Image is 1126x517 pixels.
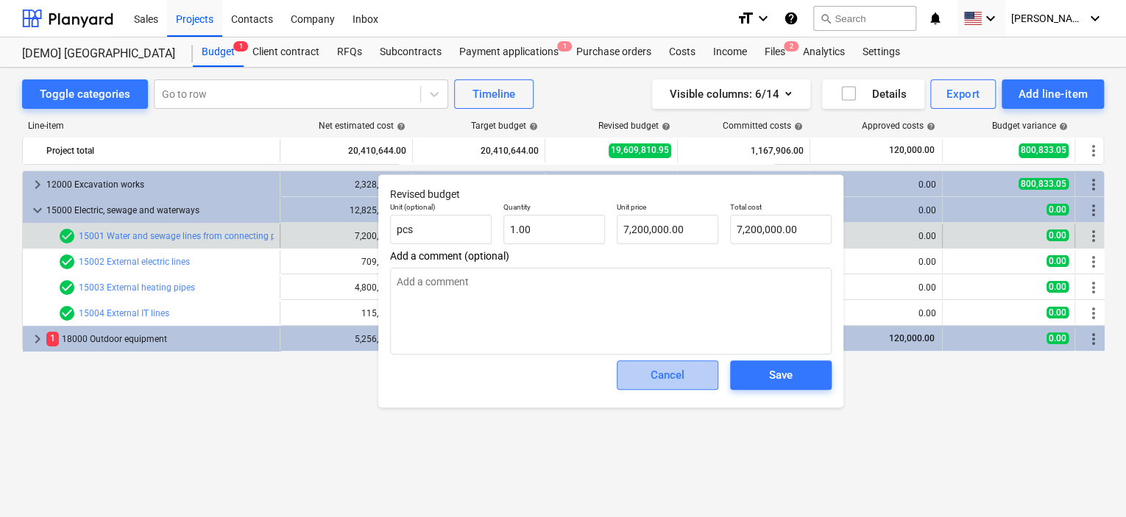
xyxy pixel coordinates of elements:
[820,13,832,24] span: search
[816,282,936,293] div: 0.00
[816,179,936,190] div: 0.00
[651,366,684,385] div: Cancel
[862,121,935,131] div: Approved costs
[22,46,175,62] div: [DEMO] [GEOGRAPHIC_DATA]
[29,330,46,348] span: keyboard_arrow_right
[659,122,670,131] span: help
[1085,253,1102,271] span: More actions
[617,360,718,390] button: Cancel
[454,79,534,109] button: Timeline
[371,38,450,67] a: Subcontracts
[754,10,772,27] i: keyboard_arrow_down
[854,38,909,67] a: Settings
[355,282,406,293] div: 4,800,000.00
[730,202,832,215] p: Total cost
[79,257,190,267] a: 15002 External electric lines
[660,38,704,67] a: Costs
[813,6,916,31] button: Search
[233,41,248,51] span: 1
[319,121,406,131] div: Net estimated cost
[1086,10,1104,27] i: keyboard_arrow_down
[1047,204,1069,215] span: 0.00
[822,79,924,109] button: Details
[450,38,567,67] div: Payment applications
[737,10,754,27] i: format_size
[756,38,794,67] div: Files
[1002,79,1104,109] button: Add line-item
[982,10,999,27] i: keyboard_arrow_down
[390,250,832,262] span: Add a comment (optional)
[361,308,406,318] div: 115,700.00
[816,231,936,241] div: 0.00
[784,10,799,27] i: Knowledge base
[1018,85,1088,104] div: Add line-item
[1085,279,1102,296] span: More actions
[1085,142,1102,160] span: More actions
[29,202,46,219] span: keyboard_arrow_down
[924,122,935,131] span: help
[286,139,406,163] div: 20,410,644.00
[79,308,169,318] a: 15004 External IT lines
[1052,446,1126,517] div: Chat Widget
[888,333,936,343] span: 120,000.00
[816,257,936,267] div: 0.00
[361,257,406,267] div: 709,500.00
[79,231,296,241] a: 15001 Water and sewage lines from connecting points
[617,202,718,215] p: Unit price
[1085,330,1102,348] span: More actions
[1011,13,1085,24] span: [PERSON_NAME]
[46,199,274,222] div: 15000 Electric, sewage and waterways
[394,122,406,131] span: help
[609,143,671,157] span: 19,609,810.95
[888,144,936,157] span: 120,000.00
[992,121,1068,131] div: Budget variance
[472,85,515,104] div: Timeline
[390,202,492,215] p: Unit (optional)
[1085,304,1102,322] span: More actions
[730,360,832,390] button: Save
[557,41,572,51] span: 1
[328,38,371,67] a: RFQs
[46,173,274,196] div: 12000 Excavation works
[244,38,328,67] a: Client contract
[58,253,76,271] span: Line-item has 1 RFQs
[840,85,907,104] div: Details
[1019,178,1069,190] span: 800,833.05
[390,187,832,202] p: Revised budget
[1047,229,1069,241] span: 0.00
[503,202,605,215] p: Quantity
[816,308,936,318] div: 0.00
[1047,255,1069,267] span: 0.00
[193,38,244,67] a: Budget1
[40,85,130,104] div: Toggle categories
[355,231,406,241] div: 7,200,000.00
[79,282,195,293] a: 15003 External heating pipes
[22,121,280,131] div: Line-item
[1047,281,1069,293] span: 0.00
[286,205,406,215] div: 12,825,200.00
[794,38,854,67] a: Analytics
[652,79,810,109] button: Visible columns:6/14
[193,38,244,67] div: Budget
[704,38,756,67] div: Income
[419,139,539,163] div: 20,410,644.00
[58,227,76,245] span: Line-item has 1 RFQs
[1085,202,1102,219] span: More actions
[1019,143,1069,157] span: 800,833.05
[58,304,76,322] span: Line-item has 1 RFQs
[1085,227,1102,245] span: More actions
[46,139,274,163] div: Project total
[930,79,996,109] button: Export
[784,41,799,51] span: 2
[567,38,660,67] a: Purchase orders
[286,179,406,190] div: 2,328,680.00
[670,85,793,104] div: Visible columns : 6/14
[450,38,567,67] a: Payment applications1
